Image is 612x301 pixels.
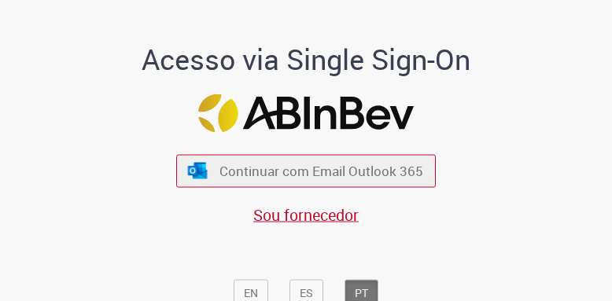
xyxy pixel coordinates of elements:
button: ícone Azure/Microsoft 360 Continuar com Email Outlook 365 [176,155,436,187]
a: Sou fornecedor [253,204,359,225]
img: ícone Azure/Microsoft 360 [186,162,208,178]
h1: Acesso via Single Sign-On [23,44,589,75]
img: Logo ABInBev [198,94,414,132]
span: Continuar com Email Outlook 365 [219,162,423,180]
